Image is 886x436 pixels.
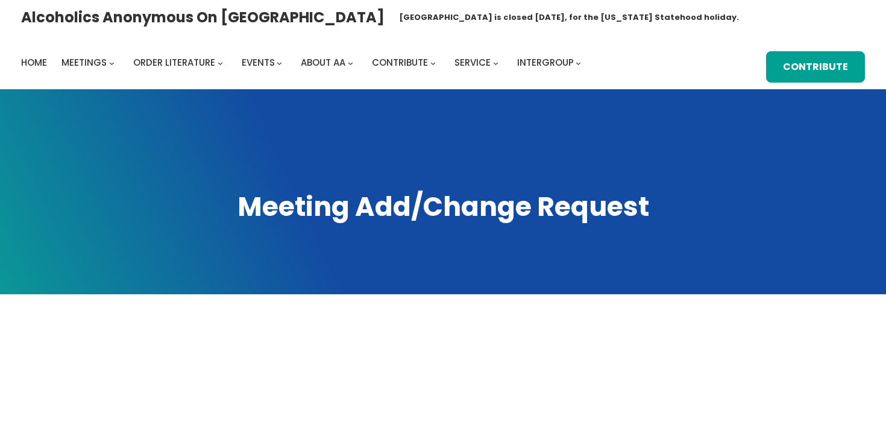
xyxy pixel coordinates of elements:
[61,56,107,69] span: Meetings
[517,56,574,69] span: Intergroup
[399,11,739,24] h1: [GEOGRAPHIC_DATA] is closed [DATE], for the [US_STATE] Statehood holiday.
[517,54,574,71] a: Intergroup
[109,60,115,65] button: Meetings submenu
[493,60,498,65] button: Service submenu
[454,54,491,71] a: Service
[242,54,275,71] a: Events
[576,60,581,65] button: Intergroup submenu
[21,54,585,71] nav: Intergroup
[21,54,47,71] a: Home
[21,189,865,225] h1: Meeting Add/Change Request
[277,60,282,65] button: Events submenu
[766,51,865,83] a: Contribute
[61,54,107,71] a: Meetings
[372,54,428,71] a: Contribute
[301,54,345,71] a: About AA
[430,60,436,65] button: Contribute submenu
[133,56,215,69] span: Order Literature
[21,56,47,69] span: Home
[242,56,275,69] span: Events
[21,4,385,30] a: Alcoholics Anonymous on [GEOGRAPHIC_DATA]
[454,56,491,69] span: Service
[218,60,223,65] button: Order Literature submenu
[301,56,345,69] span: About AA
[372,56,428,69] span: Contribute
[348,60,353,65] button: About AA submenu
